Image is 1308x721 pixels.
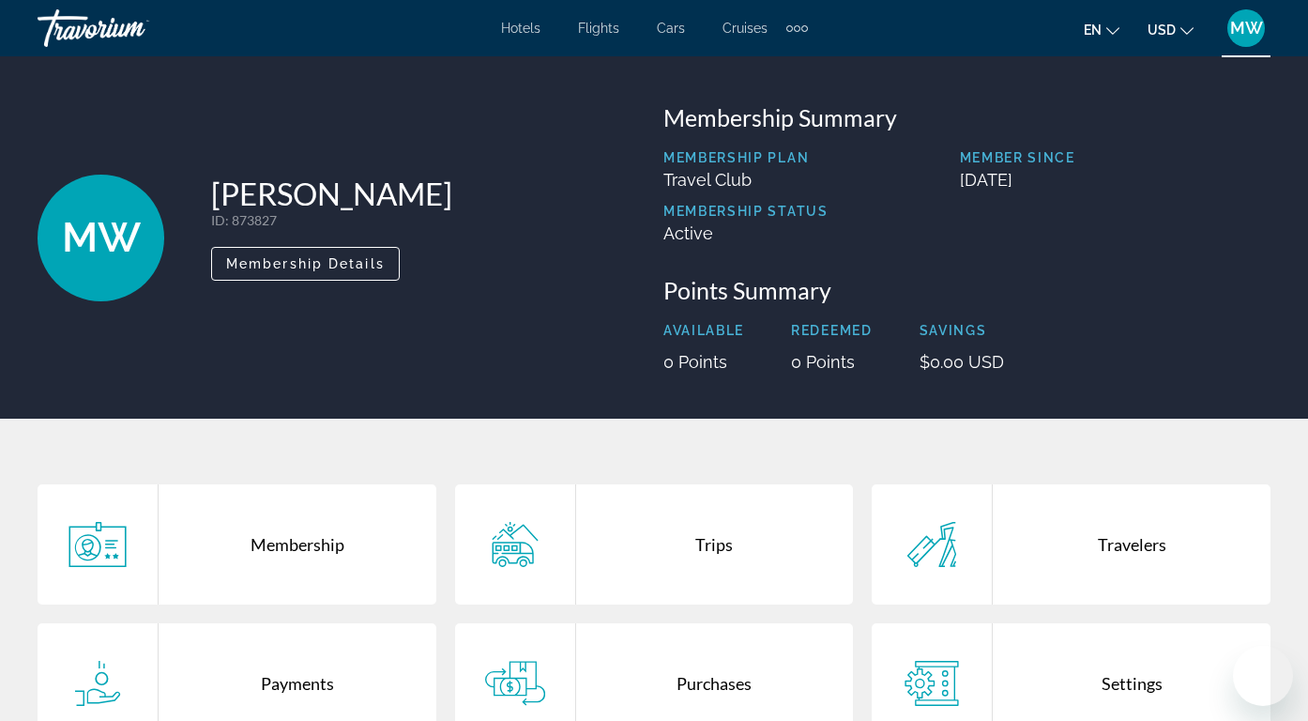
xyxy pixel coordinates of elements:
a: Flights [578,21,619,36]
p: Membership Plan [663,150,829,165]
button: User Menu [1222,8,1270,48]
a: Travelers [872,484,1270,605]
span: MW [1230,19,1263,38]
span: USD [1148,23,1176,38]
span: MW [62,213,141,262]
h1: [PERSON_NAME] [211,175,452,212]
iframe: Button to launch messaging window [1233,646,1293,706]
p: Active [663,223,829,243]
h3: Points Summary [663,276,1270,304]
a: Membership Details [211,251,400,271]
p: : 873827 [211,212,452,228]
h3: Membership Summary [663,103,1270,131]
p: $0.00 USD [920,352,1004,372]
p: 0 Points [663,352,744,372]
a: Membership [38,484,436,605]
span: ID [211,212,225,228]
p: Membership Status [663,204,829,219]
button: Change currency [1148,16,1194,43]
a: Travorium [38,4,225,53]
a: Hotels [501,21,540,36]
a: Trips [455,484,854,605]
div: Travelers [993,484,1270,605]
p: Travel Club [663,170,829,190]
button: Extra navigation items [786,13,808,43]
span: en [1084,23,1102,38]
div: Trips [576,484,854,605]
span: Membership Details [226,256,385,271]
p: Member Since [960,150,1270,165]
p: 0 Points [791,352,872,372]
button: Change language [1084,16,1119,43]
a: Cruises [722,21,768,36]
p: Available [663,323,744,338]
button: Membership Details [211,247,400,281]
p: Savings [920,323,1004,338]
p: [DATE] [960,170,1270,190]
p: Redeemed [791,323,872,338]
a: Cars [657,21,685,36]
div: Membership [159,484,436,605]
